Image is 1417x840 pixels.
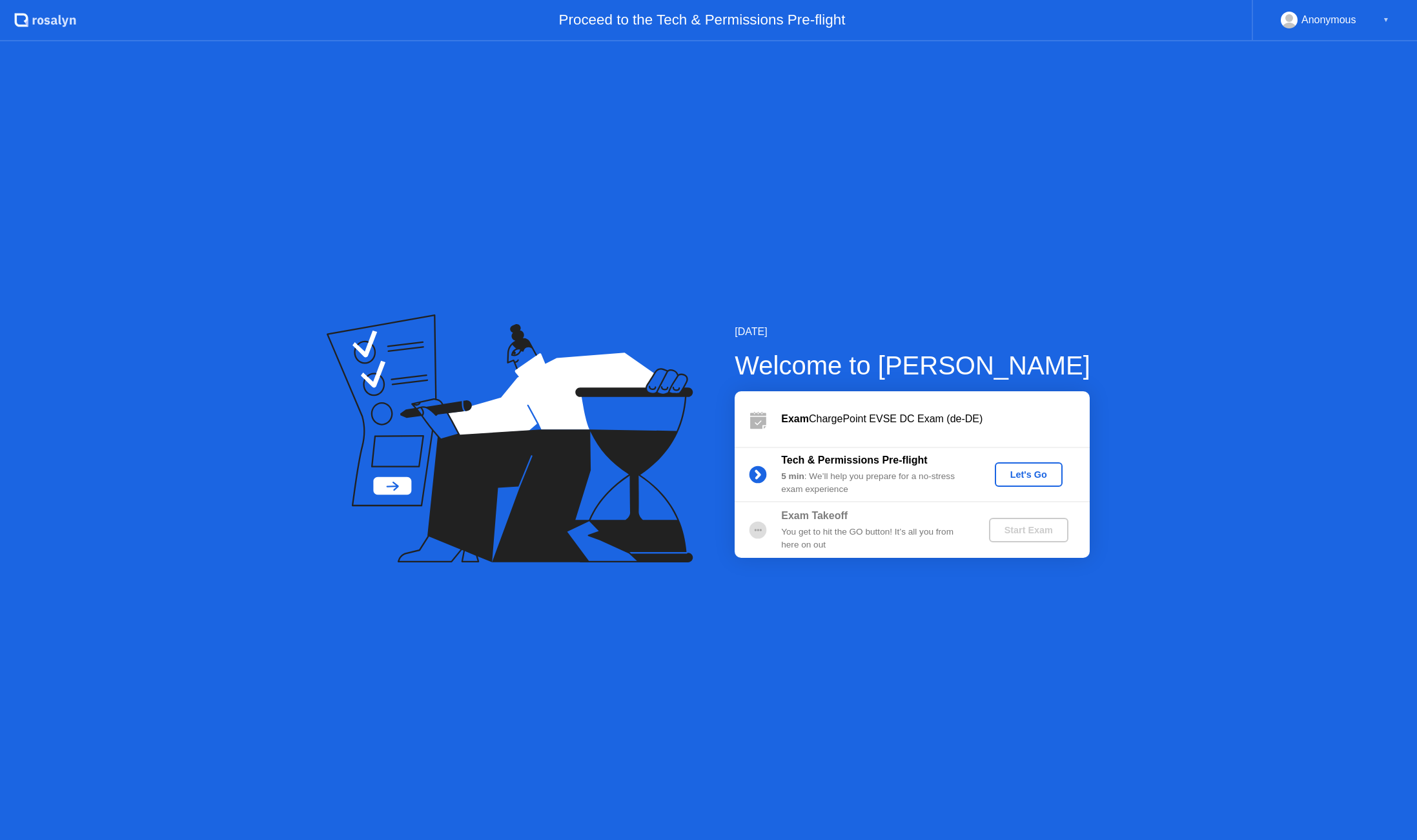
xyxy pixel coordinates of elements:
[781,413,809,424] b: Exam
[781,510,848,521] b: Exam Takeoff
[995,462,1063,487] button: Let's Go
[781,411,1090,427] div: ChargePoint EVSE DC Exam (de-DE)
[781,526,967,552] div: You get to hit the GO button! It’s all you from here on out
[781,471,804,481] b: 5 min
[994,525,1063,535] div: Start Exam
[1301,12,1356,28] div: Anonymous
[1000,469,1057,480] div: Let's Go
[1383,12,1389,28] div: ▼
[781,470,967,497] div: : We’ll help you prepare for a no-stress exam experience
[735,346,1090,385] div: Welcome to [PERSON_NAME]
[735,324,1090,340] div: [DATE]
[989,518,1068,542] button: Start Exam
[781,455,927,466] b: Tech & Permissions Pre-flight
